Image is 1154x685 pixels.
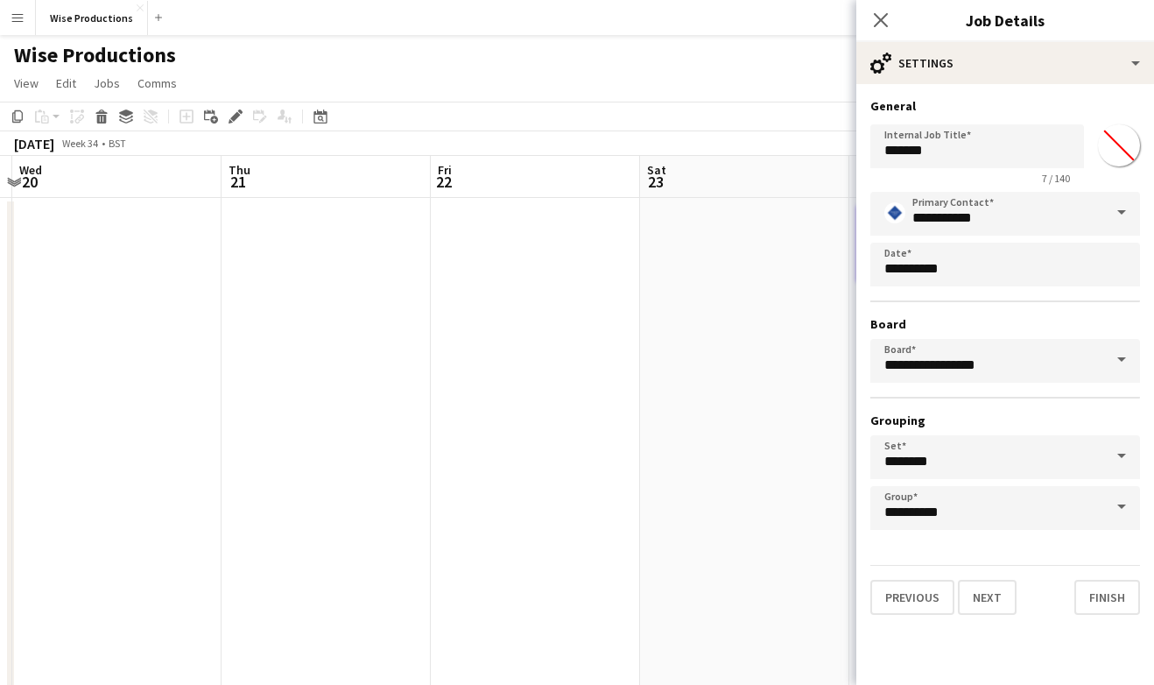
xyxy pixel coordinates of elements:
button: Previous [870,580,954,615]
span: Sat [647,162,666,178]
h1: Wise Productions [14,42,176,68]
h3: General [870,98,1140,114]
span: View [14,75,39,91]
button: Finish [1074,580,1140,615]
span: Wed [19,162,42,178]
span: Jobs [94,75,120,91]
span: 7 / 140 [1028,172,1084,185]
span: Comms [137,75,177,91]
span: 20 [17,172,42,192]
a: Edit [49,72,83,95]
span: 23 [644,172,666,192]
div: [DATE] [14,135,54,152]
span: 24 [854,172,877,192]
span: 21 [226,172,250,192]
a: View [7,72,46,95]
a: Jobs [87,72,127,95]
div: Settings [856,42,1154,84]
a: Comms [130,72,184,95]
span: Fri [438,162,452,178]
button: Wise Productions [36,1,148,35]
span: Edit [56,75,76,91]
span: Thu [229,162,250,178]
h3: Job Details [856,9,1154,32]
button: Next [958,580,1017,615]
h3: Grouping [870,413,1140,428]
span: Week 34 [58,137,102,150]
div: BST [109,137,126,150]
h3: Board [870,316,1140,332]
span: 22 [435,172,452,192]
